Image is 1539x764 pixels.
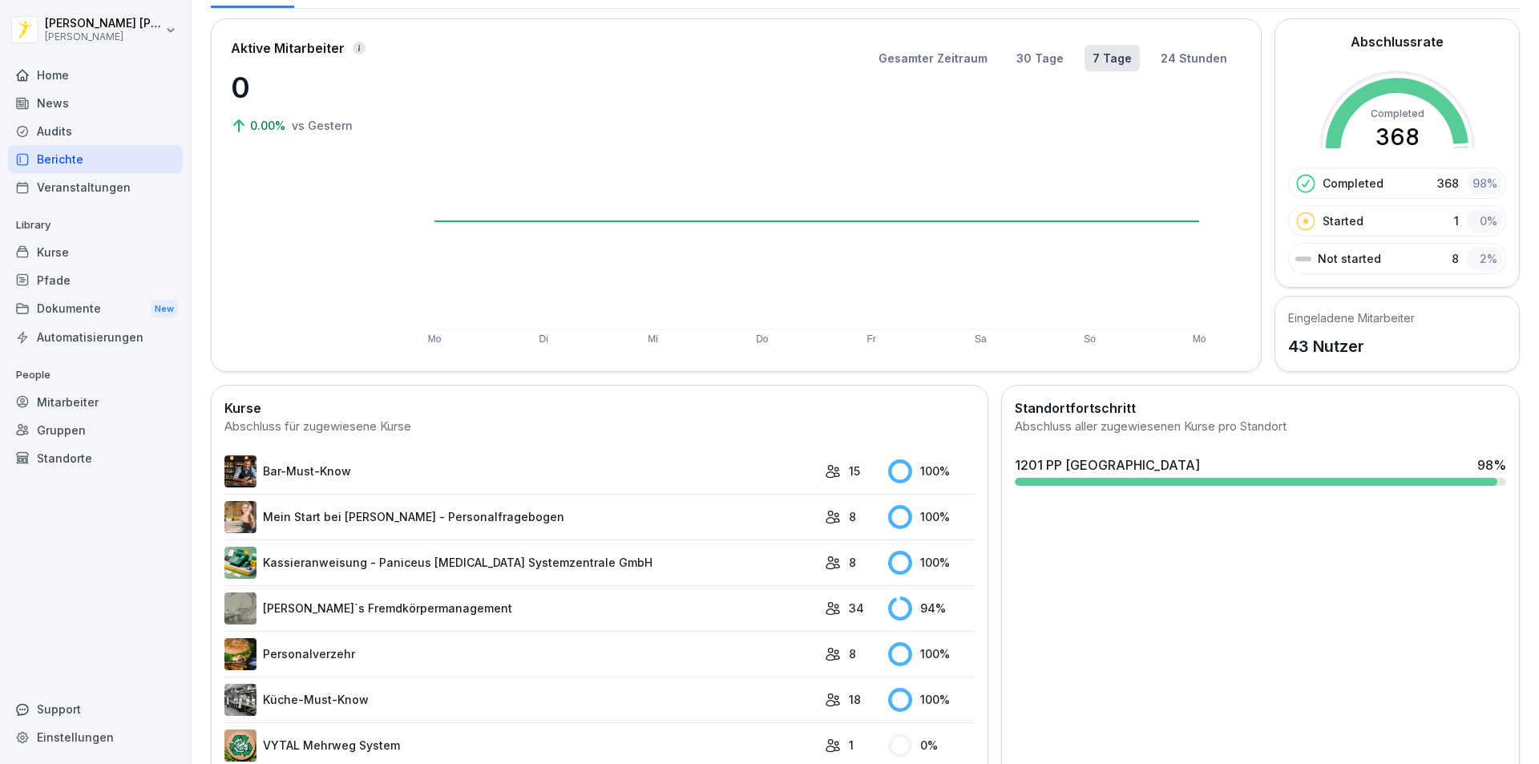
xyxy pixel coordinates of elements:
h2: Abschlussrate [1351,32,1444,51]
text: Fr [866,333,875,345]
a: Audits [8,117,183,145]
div: Abschluss aller zugewiesenen Kurse pro Standort [1015,418,1506,436]
text: Di [539,333,548,345]
p: 15 [849,463,860,479]
a: Standorte [8,444,183,472]
div: Dokumente [8,294,183,324]
div: 100 % [888,459,975,483]
p: 8 [849,508,856,525]
a: Home [8,61,183,89]
div: 0 % [888,734,975,758]
div: 2 % [1467,247,1502,270]
p: 18 [849,691,861,708]
h2: Standortfortschritt [1015,398,1506,418]
img: avw4yih0pjczq94wjribdn74.png [224,455,256,487]
img: fvkk888r47r6bwfldzgy1v13.png [224,547,256,579]
p: 43 Nutzer [1288,334,1415,358]
a: Gruppen [8,416,183,444]
p: 1 [1454,212,1459,229]
text: So [1084,333,1096,345]
p: 0.00% [250,117,289,134]
a: Bar-Must-Know [224,455,817,487]
p: Started [1323,212,1363,229]
a: [PERSON_NAME]`s Fremdkörpermanagement [224,592,817,625]
a: Küche-Must-Know [224,684,817,716]
p: 0 [231,66,391,109]
div: 0 % [1467,209,1502,232]
div: 94 % [888,596,975,620]
a: Einstellungen [8,723,183,751]
a: Veranstaltungen [8,173,183,201]
button: Gesamter Zeitraum [870,45,996,71]
div: 100 % [888,505,975,529]
a: Kurse [8,238,183,266]
h5: Eingeladene Mitarbeiter [1288,309,1415,326]
p: Library [8,212,183,238]
div: 100 % [888,688,975,712]
text: Mo [428,333,442,345]
div: 100 % [888,551,975,575]
a: Mein Start bei [PERSON_NAME] - Personalfragebogen [224,501,817,533]
a: 1201 PP [GEOGRAPHIC_DATA]98% [1008,449,1513,492]
img: aaay8cu0h1hwaqqp9269xjan.png [224,501,256,533]
div: Support [8,695,183,723]
p: 8 [849,554,856,571]
img: gxc2tnhhndim38heekucasph.png [224,684,256,716]
div: 98 % [1477,455,1506,475]
a: VYTAL Mehrweg System [224,730,817,762]
div: Abschluss für zugewiesene Kurse [224,418,975,436]
p: People [8,362,183,388]
a: Mitarbeiter [8,388,183,416]
p: 34 [849,600,864,616]
a: Kassieranweisung - Paniceus [MEDICAL_DATA] Systemzentrale GmbH [224,547,817,579]
a: Berichte [8,145,183,173]
div: 1201 PP [GEOGRAPHIC_DATA] [1015,455,1200,475]
a: DokumenteNew [8,294,183,324]
button: 24 Stunden [1153,45,1235,71]
div: 100 % [888,642,975,666]
a: Pfade [8,266,183,294]
a: News [8,89,183,117]
p: 8 [1452,250,1459,267]
text: Do [756,333,769,345]
text: Mo [1193,333,1206,345]
img: zd24spwykzjjw3u1wcd2ptki.png [224,638,256,670]
p: 368 [1437,175,1459,192]
img: u8i1ib0ilql3mlm87z8b5j3m.png [224,730,256,762]
p: Not started [1318,250,1381,267]
h2: Kurse [224,398,975,418]
img: ltafy9a5l7o16y10mkzj65ij.png [224,592,256,625]
p: 1 [849,737,854,754]
div: New [151,300,178,318]
div: 98 % [1467,172,1502,195]
p: 8 [849,645,856,662]
a: Automatisierungen [8,323,183,351]
text: Mi [648,333,658,345]
button: 30 Tage [1008,45,1072,71]
text: Sa [975,333,987,345]
p: Aktive Mitarbeiter [231,38,345,58]
p: [PERSON_NAME] [PERSON_NAME] [45,17,162,30]
a: Personalverzehr [224,638,817,670]
p: [PERSON_NAME] [45,31,162,42]
p: vs Gestern [292,117,353,134]
p: Completed [1323,175,1383,192]
button: 7 Tage [1085,45,1140,71]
